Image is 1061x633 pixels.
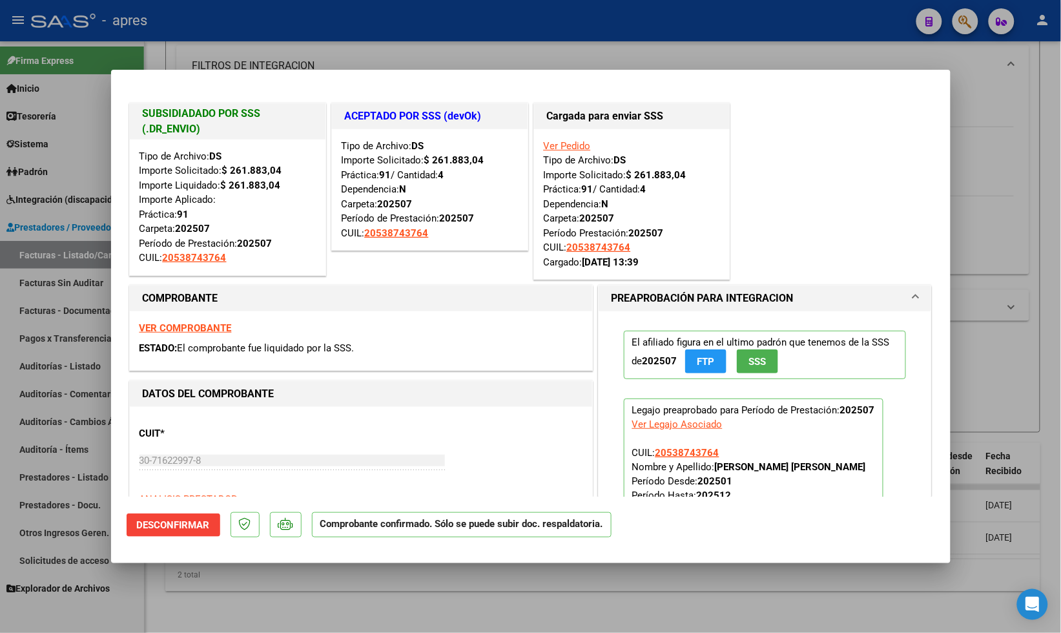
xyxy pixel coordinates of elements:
strong: 202507 [643,355,677,367]
strong: 202507 [378,198,413,210]
button: SSS [737,349,778,373]
h1: Cargada para enviar SSS [547,109,717,124]
strong: 202507 [440,213,475,224]
strong: 91 [380,169,391,181]
strong: 202507 [840,404,875,416]
span: 20538743764 [655,447,719,459]
strong: $ 261.883,04 [626,169,686,181]
strong: N [400,183,407,195]
span: 20538743764 [365,227,429,239]
span: SSS [748,356,766,368]
p: Comprobante confirmado. Sólo se puede subir doc. respaldatoria. [312,512,612,537]
div: Ver Legajo Asociado [632,417,723,431]
p: CUIT [139,426,273,441]
h1: ACEPTADO POR SSS (devOk) [345,109,515,124]
strong: 202501 [698,475,733,487]
span: El comprobante fue liquidado por la SSS. [178,342,355,354]
span: CUIL: Nombre y Apellido: Período Desde: Período Hasta: Admite Dependencia: [632,447,866,530]
strong: [DATE] 13:39 [582,256,639,268]
div: Tipo de Archivo: Importe Solicitado: Práctica: / Cantidad: Dependencia: Carpeta: Período Prestaci... [544,139,720,270]
strong: DS [614,154,626,166]
strong: $ 261.883,04 [222,165,282,176]
span: Desconfirmar [137,519,210,531]
strong: N [602,198,609,210]
strong: DS [412,140,424,152]
strong: $ 261.883,04 [221,180,281,191]
span: 20538743764 [567,242,631,253]
strong: 202512 [697,490,732,501]
strong: $ 261.883,04 [424,154,484,166]
h1: SUBSIDIADADO POR SSS (.DR_ENVIO) [143,106,313,137]
div: Tipo de Archivo: Importe Solicitado: Práctica: / Cantidad: Dependencia: Carpeta: Período de Prest... [342,139,518,241]
button: FTP [685,349,726,373]
div: Tipo de Archivo: Importe Solicitado: Importe Liquidado: Importe Aplicado: Práctica: Carpeta: Perí... [139,149,316,265]
strong: 202507 [176,223,211,234]
div: Open Intercom Messenger [1017,589,1048,620]
strong: 91 [178,209,189,220]
button: Desconfirmar [127,514,220,537]
strong: 4 [438,169,444,181]
strong: 202507 [238,238,273,249]
span: 20538743764 [163,252,227,264]
span: ANALISIS PRESTADOR [139,493,238,505]
h1: PREAPROBACIÓN PARA INTEGRACION [612,291,794,306]
strong: 202507 [580,213,615,224]
span: FTP [697,356,714,368]
a: VER COMPROBANTE [139,322,232,334]
strong: DS [210,150,222,162]
span: ESTADO: [139,342,178,354]
div: PREAPROBACIÓN PARA INTEGRACION [599,311,932,566]
strong: 202507 [629,227,664,239]
strong: COMPROBANTE [143,292,218,304]
strong: 91 [582,183,593,195]
strong: 4 [641,183,646,195]
strong: DATOS DEL COMPROBANTE [143,388,274,400]
p: Legajo preaprobado para Período de Prestación: [624,399,883,537]
mat-expansion-panel-header: PREAPROBACIÓN PARA INTEGRACION [599,285,932,311]
strong: [PERSON_NAME] [PERSON_NAME] [715,461,866,473]
p: El afiliado figura en el ultimo padrón que tenemos de la SSS de [624,331,907,379]
a: Ver Pedido [544,140,591,152]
